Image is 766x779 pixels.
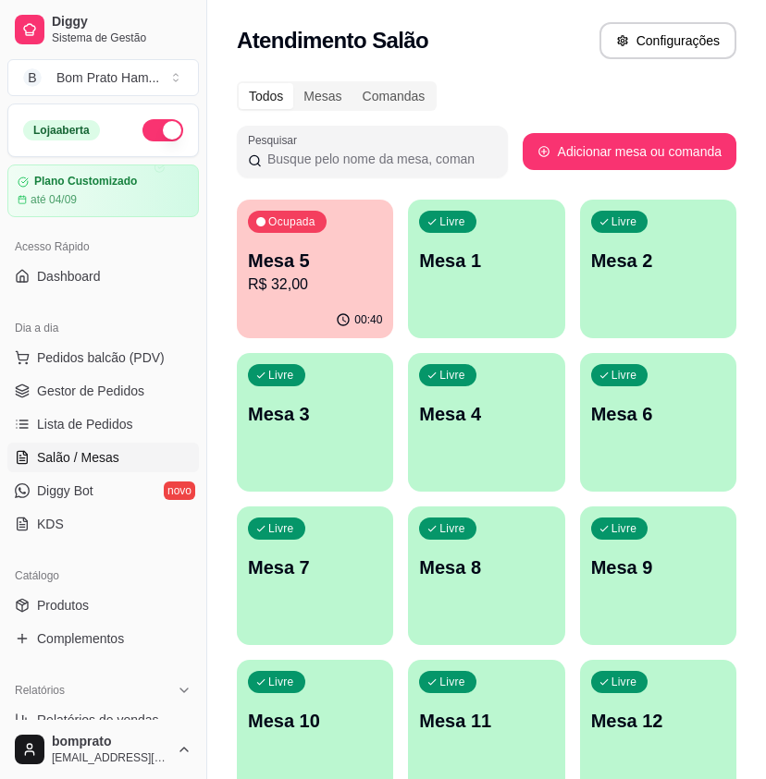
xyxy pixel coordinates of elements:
[37,348,165,367] span: Pedidos balcão (PDV)
[591,401,725,427] p: Mesa 6
[580,353,736,492] button: LivreMesa 6
[7,476,199,505] a: Diggy Botnovo
[37,382,144,400] span: Gestor de Pedidos
[408,353,564,492] button: LivreMesa 4
[580,506,736,645] button: LivreMesa 9
[7,561,199,590] div: Catálogo
[7,590,199,620] a: Produtos
[248,554,382,580] p: Mesa 7
[612,521,637,536] p: Livre
[248,708,382,734] p: Mesa 10
[248,132,303,148] label: Pesquisar
[7,343,199,372] button: Pedidos balcão (PDV)
[237,506,393,645] button: LivreMesa 7
[7,624,199,653] a: Complementos
[268,521,294,536] p: Livre
[248,401,382,427] p: Mesa 3
[142,119,183,141] button: Alterar Status
[37,267,101,286] span: Dashboard
[248,274,382,296] p: R$ 32,00
[591,708,725,734] p: Mesa 12
[7,443,199,472] a: Salão / Mesas
[52,734,169,750] span: bomprato
[612,214,637,229] p: Livre
[52,30,191,45] span: Sistema de Gestão
[15,683,65,698] span: Relatórios
[268,368,294,383] p: Livre
[37,481,93,500] span: Diggy Bot
[7,509,199,539] a: KDS
[37,629,124,648] span: Complementos
[591,248,725,274] p: Mesa 2
[7,7,199,52] a: DiggySistema de Gestão
[293,83,352,109] div: Mesas
[7,262,199,291] a: Dashboard
[7,232,199,262] div: Acesso Rápido
[52,750,169,765] span: [EMAIL_ADDRESS][DOMAIN_NAME]
[419,708,553,734] p: Mesa 11
[439,214,465,229] p: Livre
[31,192,77,207] article: até 04/09
[591,554,725,580] p: Mesa 9
[7,376,199,406] a: Gestor de Pedidos
[237,26,428,55] h2: Atendimento Salão
[34,175,137,189] article: Plano Customizado
[52,14,191,30] span: Diggy
[408,506,564,645] button: LivreMesa 8
[56,68,159,87] div: Bom Prato Ham ...
[237,200,393,338] button: OcupadaMesa 5R$ 32,0000:40
[37,596,89,615] span: Produtos
[354,312,382,327] p: 00:40
[7,409,199,439] a: Lista de Pedidos
[7,705,199,735] a: Relatórios de vendas
[7,59,199,96] button: Select a team
[419,554,553,580] p: Mesa 8
[237,353,393,492] button: LivreMesa 3
[23,120,100,140] div: Loja aberta
[439,368,465,383] p: Livre
[439,521,465,536] p: Livre
[408,200,564,338] button: LivreMesa 1
[37,448,119,467] span: Salão / Mesas
[439,675,465,689] p: Livre
[262,150,497,168] input: Pesquisar
[599,22,736,59] button: Configurações
[37,515,64,533] span: KDS
[419,401,553,427] p: Mesa 4
[352,83,436,109] div: Comandas
[248,248,382,274] p: Mesa 5
[7,313,199,343] div: Dia a dia
[7,727,199,772] button: bomprato[EMAIL_ADDRESS][DOMAIN_NAME]
[268,675,294,689] p: Livre
[239,83,293,109] div: Todos
[268,214,315,229] p: Ocupada
[580,200,736,338] button: LivreMesa 2
[7,164,199,217] a: Plano Customizadoaté 04/09
[612,368,637,383] p: Livre
[419,248,553,274] p: Mesa 1
[37,711,159,729] span: Relatórios de vendas
[523,133,736,170] button: Adicionar mesa ou comanda
[37,415,133,433] span: Lista de Pedidos
[612,675,637,689] p: Livre
[23,68,42,87] span: B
